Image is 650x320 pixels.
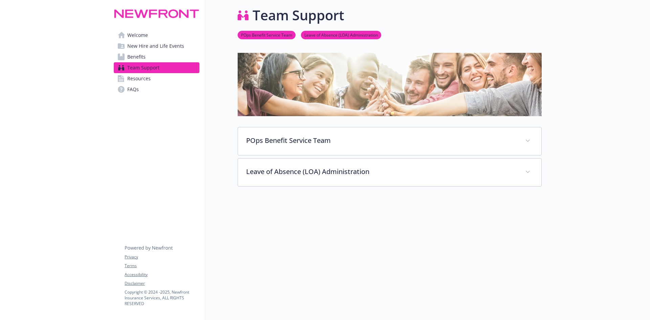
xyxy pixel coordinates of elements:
[127,62,159,73] span: Team Support
[114,30,199,41] a: Welcome
[114,41,199,51] a: New Hire and Life Events
[114,62,199,73] a: Team Support
[238,53,542,116] img: team support page banner
[127,84,139,95] span: FAQs
[238,127,541,155] div: POps Benefit Service Team
[125,289,199,306] p: Copyright © 2024 - 2025 , Newfront Insurance Services, ALL RIGHTS RESERVED
[127,51,146,62] span: Benefits
[246,167,517,177] p: Leave of Absence (LOA) Administration
[125,280,199,286] a: Disclaimer
[114,73,199,84] a: Resources
[253,5,344,25] h1: Team Support
[301,31,381,38] a: Leave of Absence (LOA) Administration
[125,272,199,278] a: Accessibility
[114,51,199,62] a: Benefits
[127,30,148,41] span: Welcome
[125,254,199,260] a: Privacy
[125,263,199,269] a: Terms
[114,84,199,95] a: FAQs
[127,41,184,51] span: New Hire and Life Events
[238,31,296,38] a: POps Benefit Service Team
[127,73,151,84] span: Resources
[246,135,517,146] p: POps Benefit Service Team
[238,158,541,186] div: Leave of Absence (LOA) Administration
